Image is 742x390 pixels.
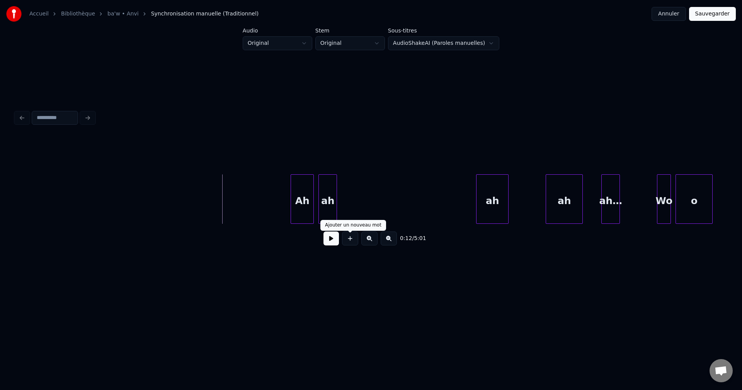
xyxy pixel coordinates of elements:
label: Audio [243,28,312,33]
label: Sous-titres [388,28,499,33]
span: 0:12 [400,235,412,242]
img: youka [6,6,22,22]
button: Sauvegarder [689,7,736,21]
span: Synchronisation manuelle (Traditionnel) [151,10,259,18]
span: 5:01 [414,235,426,242]
a: Accueil [29,10,49,18]
div: / [400,235,419,242]
button: Annuler [652,7,686,21]
div: Ajouter un nouveau mot [325,222,381,228]
label: Stem [315,28,385,33]
div: Ouvrir le chat [710,359,733,382]
a: ba'w • Anvi [107,10,139,18]
nav: breadcrumb [29,10,259,18]
a: Bibliothèque [61,10,95,18]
